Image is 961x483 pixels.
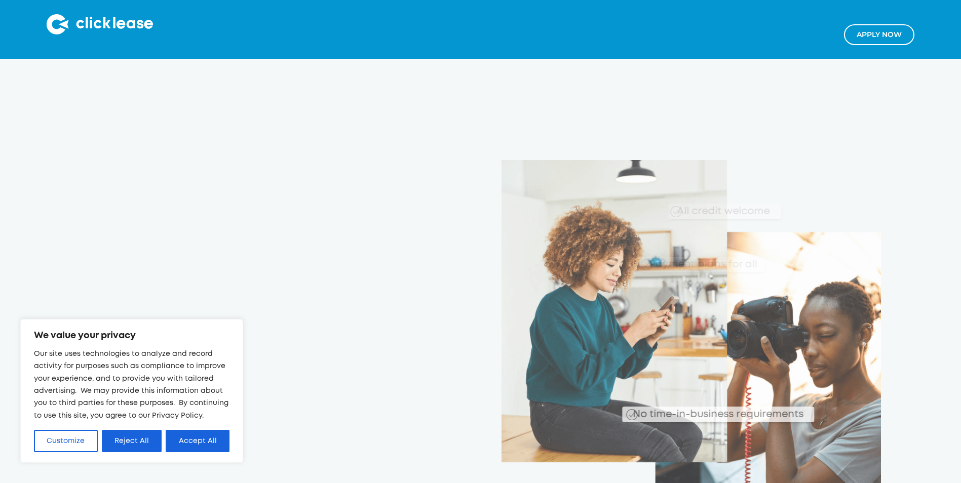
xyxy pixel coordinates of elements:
img: Checkmark_callout [626,409,637,420]
div: No time-in-business requirements [575,396,815,422]
p: We value your privacy [34,330,229,342]
img: Checkmark_callout [671,206,682,217]
span: Our site uses technologies to analyze and record activity for purposes such as compliance to impr... [34,351,228,419]
div: All credit welcome [637,197,782,219]
a: Apply NOw [844,24,914,45]
div: Payment plans for all [645,252,757,272]
button: Customize [34,430,98,452]
button: Reject All [102,430,162,452]
div: We value your privacy [20,319,243,463]
img: Checkmark_callout [640,260,651,271]
img: Clicklease logo [47,14,153,34]
button: Accept All [166,430,229,452]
